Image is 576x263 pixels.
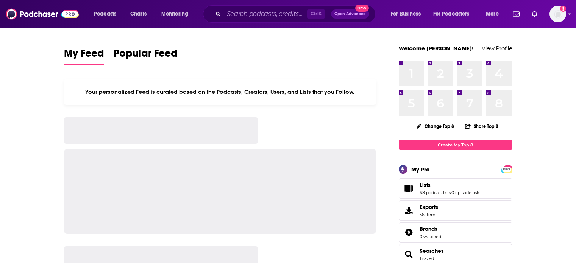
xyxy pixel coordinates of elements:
button: open menu [386,8,430,20]
span: 36 items [420,212,438,217]
button: open menu [428,8,481,20]
a: Show notifications dropdown [529,8,540,20]
span: Exports [420,204,438,210]
button: open menu [481,8,508,20]
input: Search podcasts, credits, & more... [224,8,307,20]
a: My Feed [64,47,104,65]
span: My Feed [64,47,104,64]
button: Share Top 8 [465,119,499,134]
span: Brands [399,222,512,243]
span: Charts [130,9,147,19]
span: Lists [420,182,431,188]
a: Exports [399,200,512,221]
span: Open Advanced [334,12,366,16]
span: Monitoring [161,9,188,19]
button: open menu [89,8,126,20]
span: New [355,5,369,12]
img: Podchaser - Follow, Share and Rate Podcasts [6,7,79,21]
a: View Profile [482,45,512,52]
span: PRO [502,167,511,172]
span: Popular Feed [113,47,178,64]
span: More [486,9,499,19]
span: Logged in as NickG [549,6,566,22]
a: Searches [420,247,444,254]
a: 1 saved [420,256,434,261]
span: Ctrl K [307,9,325,19]
a: Lists [401,183,417,194]
a: Popular Feed [113,47,178,65]
button: Show profile menu [549,6,566,22]
span: Exports [401,205,417,216]
span: Brands [420,226,437,232]
a: 0 episode lists [451,190,480,195]
img: User Profile [549,6,566,22]
svg: Add a profile image [560,6,566,12]
span: Lists [399,178,512,199]
button: Open AdvancedNew [331,9,369,19]
button: open menu [156,8,198,20]
a: Searches [401,249,417,260]
a: PRO [502,166,511,172]
div: Your personalized Feed is curated based on the Podcasts, Creators, Users, and Lists that you Follow. [64,79,376,105]
a: Brands [420,226,441,232]
span: , [451,190,451,195]
span: For Business [391,9,421,19]
button: Change Top 8 [412,121,459,131]
a: 0 watched [420,234,441,239]
span: For Podcasters [433,9,470,19]
a: Welcome [PERSON_NAME]! [399,45,474,52]
div: My Pro [411,166,430,173]
a: Lists [420,182,480,188]
a: Create My Top 8 [399,140,512,150]
a: Brands [401,227,417,238]
a: Show notifications dropdown [510,8,523,20]
span: Podcasts [94,9,116,19]
div: Search podcasts, credits, & more... [210,5,383,23]
a: 68 podcast lists [420,190,451,195]
a: Charts [125,8,151,20]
